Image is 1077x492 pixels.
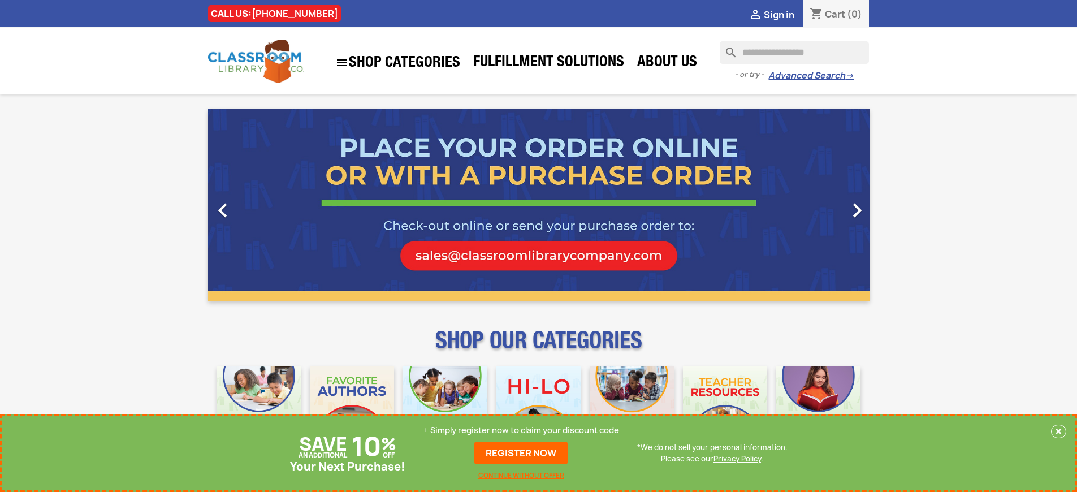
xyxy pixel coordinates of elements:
[208,109,870,301] ul: Carousel container
[843,196,871,225] i: 
[208,109,308,301] a: Previous
[590,366,674,451] img: CLC_Fiction_Nonfiction_Mobile.jpg
[208,40,304,83] img: Classroom Library Company
[217,366,301,451] img: CLC_Bulk_Mobile.jpg
[330,50,466,75] a: SHOP CATEGORIES
[847,8,862,20] span: (0)
[776,366,860,451] img: CLC_Dyslexia_Mobile.jpg
[720,41,733,55] i: search
[208,5,341,22] div: CALL US:
[310,366,394,451] img: CLC_Favorite_Authors_Mobile.jpg
[468,52,630,75] a: Fulfillment Solutions
[208,337,870,357] p: SHOP OUR CATEGORIES
[749,8,762,22] i: 
[403,366,487,451] img: CLC_Phonics_And_Decodables_Mobile.jpg
[632,52,703,75] a: About Us
[683,366,767,451] img: CLC_Teacher_Resources_Mobile.jpg
[252,7,338,20] a: [PHONE_NUMBER]
[770,109,870,301] a: Next
[720,41,869,64] input: Search
[749,8,794,21] a:  Sign in
[496,366,581,451] img: CLC_HiLo_Mobile.jpg
[845,70,854,81] span: →
[335,56,349,70] i: 
[209,196,237,225] i: 
[768,70,854,81] a: Advanced Search→
[810,8,823,21] i: shopping_cart
[825,8,845,20] span: Cart
[735,69,768,80] span: - or try -
[764,8,794,21] span: Sign in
